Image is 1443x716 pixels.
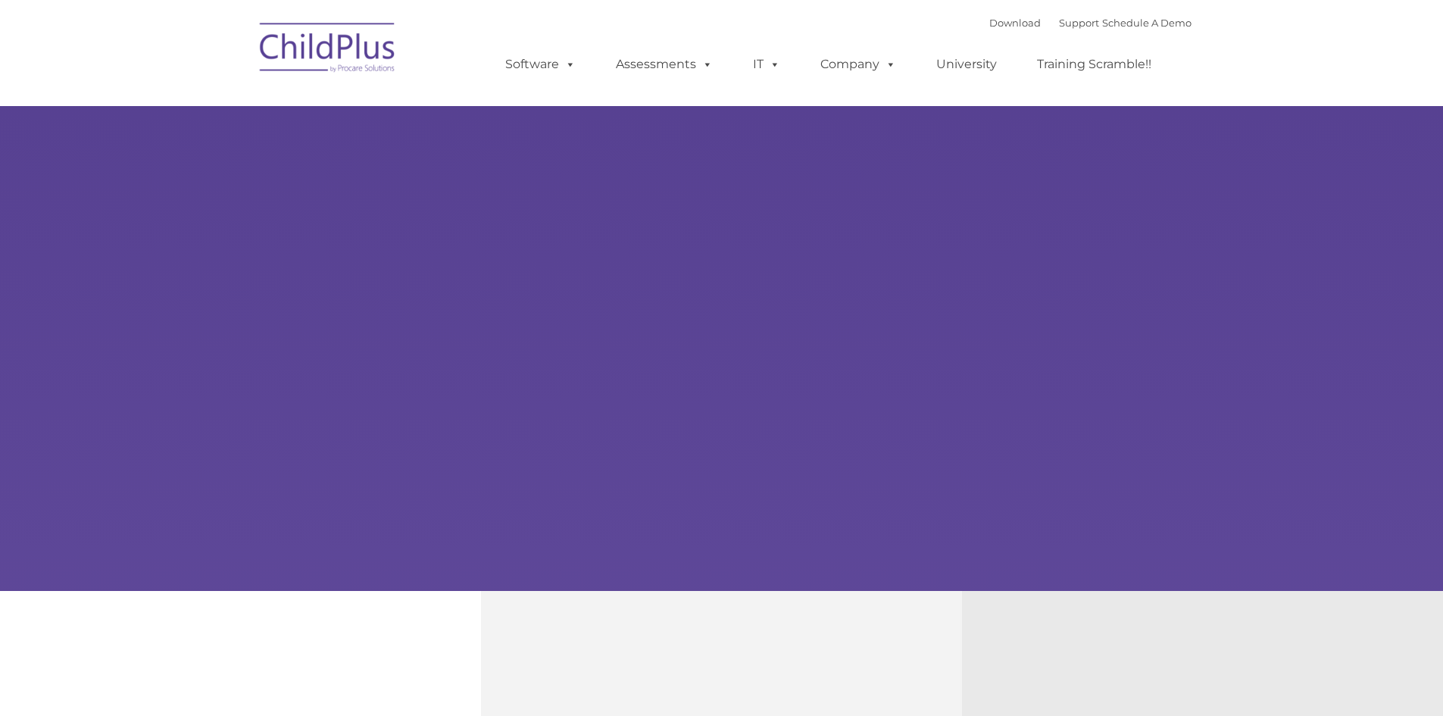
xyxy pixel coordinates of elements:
[1022,49,1167,80] a: Training Scramble!!
[738,49,795,80] a: IT
[252,12,404,88] img: ChildPlus by Procare Solutions
[1059,17,1099,29] a: Support
[490,49,591,80] a: Software
[989,17,1041,29] a: Download
[805,49,911,80] a: Company
[601,49,728,80] a: Assessments
[989,17,1192,29] font: |
[921,49,1012,80] a: University
[1102,17,1192,29] a: Schedule A Demo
